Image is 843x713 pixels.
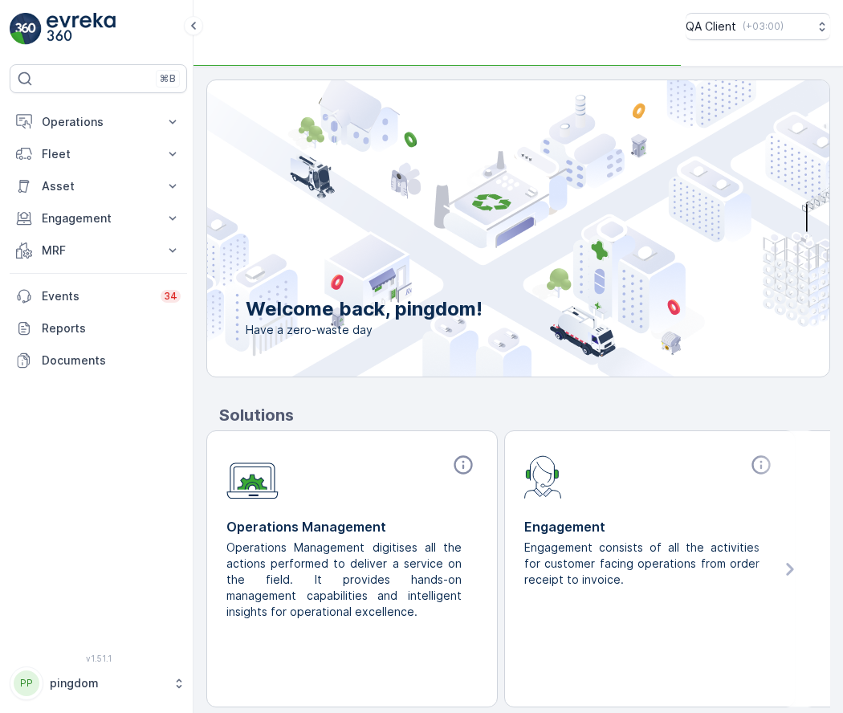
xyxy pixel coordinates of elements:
button: MRF [10,234,187,267]
button: Engagement [10,202,187,234]
button: Fleet [10,138,187,170]
p: Reports [42,320,181,336]
p: pingdom [50,675,165,691]
p: ⌘B [160,72,176,85]
img: logo [10,13,42,45]
p: ( +03:00 ) [743,20,784,33]
p: Engagement [524,517,776,536]
p: Engagement consists of all the activities for customer facing operations from order receipt to in... [524,540,763,588]
p: 34 [164,290,177,303]
button: Operations [10,106,187,138]
p: MRF [42,242,155,259]
p: Asset [42,178,155,194]
p: Operations Management [226,517,478,536]
p: Solutions [219,403,830,427]
p: Fleet [42,146,155,162]
button: PPpingdom [10,666,187,700]
img: city illustration [135,80,829,377]
span: Have a zero-waste day [246,322,483,338]
a: Documents [10,344,187,377]
span: v 1.51.1 [10,654,187,663]
img: module-icon [524,454,562,499]
p: Events [42,288,151,304]
button: Asset [10,170,187,202]
a: Events34 [10,280,187,312]
img: module-icon [226,454,279,499]
p: Operations Management digitises all the actions performed to deliver a service on the field. It p... [226,540,465,620]
p: Welcome back, pingdom! [246,296,483,322]
img: logo_light-DOdMpM7g.png [47,13,116,45]
div: PP [14,670,39,696]
p: Documents [42,352,181,369]
a: Reports [10,312,187,344]
p: Operations [42,114,155,130]
p: QA Client [686,18,736,35]
button: QA Client(+03:00) [686,13,830,40]
p: Engagement [42,210,155,226]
